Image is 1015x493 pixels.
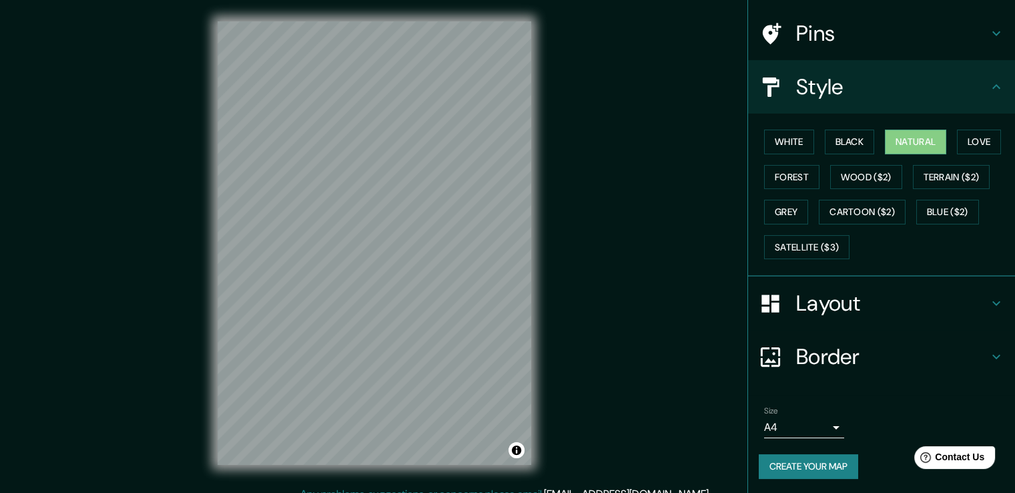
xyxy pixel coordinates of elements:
[830,165,902,190] button: Wood ($2)
[764,417,844,438] div: A4
[957,130,1001,154] button: Love
[825,130,875,154] button: Black
[796,73,988,100] h4: Style
[913,165,990,190] button: Terrain ($2)
[796,343,988,370] h4: Border
[819,200,906,224] button: Cartoon ($2)
[748,60,1015,114] div: Style
[218,21,531,465] canvas: Map
[916,200,979,224] button: Blue ($2)
[748,330,1015,383] div: Border
[764,235,850,260] button: Satellite ($3)
[896,441,1000,478] iframe: Help widget launcher
[764,165,819,190] button: Forest
[764,405,778,417] label: Size
[764,130,814,154] button: White
[748,277,1015,330] div: Layout
[796,20,988,47] h4: Pins
[764,200,808,224] button: Grey
[796,290,988,317] h4: Layout
[759,454,858,479] button: Create your map
[509,442,525,458] button: Toggle attribution
[885,130,946,154] button: Natural
[748,7,1015,60] div: Pins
